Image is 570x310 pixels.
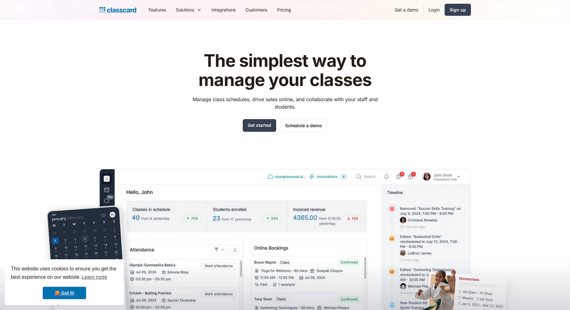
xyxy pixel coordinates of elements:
a: Features [144,3,171,17]
a: Integrations [207,3,241,17]
div: Sign up [450,6,466,13]
a: learn more about cookies [81,273,108,282]
a: home [99,6,136,14]
div: Solutions [171,3,207,17]
div: Solutions [176,6,194,13]
a: Customers [241,3,272,17]
a: Pricing [272,3,296,17]
a: Schedule a demo [280,119,327,132]
a: Login [424,3,445,17]
p: Manage class schedules, drive sales online, and collaborate with your staff and students. [187,96,383,110]
a: dismiss cookie message [43,287,86,299]
h1: The simplest way to manage your classes [187,51,383,89]
a: Get a demo [390,3,423,17]
span: This website uses cookies to ensure you get the best experience on our website. [11,265,118,282]
div: cookieconsent [5,259,124,305]
a: Get started [243,119,276,132]
a: Sign up [445,4,471,16]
